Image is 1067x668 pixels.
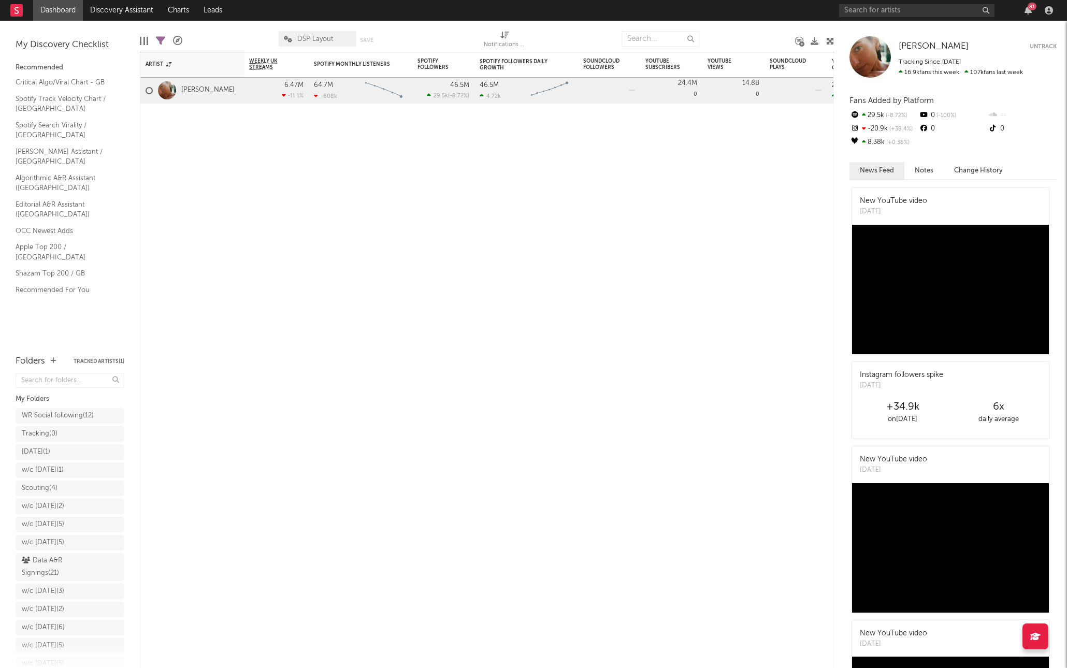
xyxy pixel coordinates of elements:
span: Tracking Since: [DATE] [899,59,961,65]
a: Spotify Track Velocity Chart / [GEOGRAPHIC_DATA] [16,93,114,114]
span: 107k fans last week [899,69,1023,76]
div: [DATE] ( 1 ) [22,446,50,458]
div: w/c [DATE] ( 5 ) [22,518,64,531]
span: -8.72 % [450,93,468,99]
div: [DATE] [860,207,927,217]
div: w/c [DATE] ( 5 ) [22,536,64,549]
div: SoundCloud Followers [583,58,619,70]
div: YouTube Subscribers [645,58,682,70]
div: [DATE] [860,381,943,391]
div: 29.5k [849,109,918,122]
div: 0 [988,122,1057,136]
a: WR Social following(12) [16,408,124,424]
div: 0 [918,122,987,136]
div: w/c [DATE] ( 1 ) [22,464,64,476]
a: w/c [DATE](3) [16,584,124,599]
div: Spotify Followers [417,58,454,70]
span: +0.38 % [885,140,910,146]
div: -608k [314,93,337,99]
span: -8.72 % [884,113,907,119]
span: [PERSON_NAME] [899,42,969,51]
div: +34.9k [855,401,950,413]
div: Scouting ( 4 ) [22,482,57,495]
a: Spotify Search Virality / [GEOGRAPHIC_DATA] [16,120,114,141]
div: Recommended [16,62,124,74]
button: Change History [944,162,1013,179]
div: 0 [645,78,697,103]
div: [DATE] [860,639,927,649]
div: daily average [950,413,1046,426]
button: Tracked Artists(1) [74,359,124,364]
div: on [DATE] [855,413,950,426]
a: w/c [DATE](5) [16,517,124,532]
button: Save [360,37,373,43]
span: 16.9k fans this week [899,69,959,76]
div: Tracking ( 0 ) [22,428,57,440]
a: Scouting(4) [16,481,124,496]
div: 81 [1028,3,1036,10]
a: [PERSON_NAME] [899,41,969,52]
div: Notifications (Artist) [484,26,525,56]
div: SoundCloud Plays [770,58,806,70]
span: -100 % [935,113,956,119]
button: 81 [1025,6,1032,14]
span: 29.5k [434,93,448,99]
div: YouTube Views [708,58,744,70]
div: Notifications (Artist) [484,39,525,51]
div: Spotify Monthly Listeners [314,61,392,67]
a: [PERSON_NAME] [181,86,235,95]
div: 24.4M [678,80,697,86]
div: WR Social following ( 12 ) [22,410,94,422]
a: Critical Algo/Viral Chart - GB [16,77,114,88]
div: My Discovery Checklist [16,39,124,51]
a: w/c [DATE](1) [16,462,124,478]
div: 0 [708,78,759,103]
div: New YouTube video [860,628,927,639]
div: -20.9k [849,122,918,136]
a: Shazam Top 200 / GB [16,268,114,279]
div: w/c [DATE] ( 3 ) [22,585,64,598]
div: w/c [DATE] ( 6 ) [22,621,65,634]
div: 24.4M [832,82,851,89]
div: 14.8B [742,80,759,86]
div: Data A&R Signings ( 21 ) [22,555,95,579]
div: w/c [DATE] ( 5 ) [22,640,64,652]
div: 6 x [950,401,1046,413]
a: Algorithmic A&R Assistant ([GEOGRAPHIC_DATA]) [16,172,114,194]
div: w/c [DATE] ( 2 ) [22,603,64,616]
div: New YouTube video [860,196,927,207]
svg: Chart title [526,78,573,104]
a: Recommended For You [16,284,114,296]
div: 46.5M [480,82,499,89]
a: Apple Top 200 / [GEOGRAPHIC_DATA] [16,241,114,263]
a: Data A&R Signings(21) [16,553,124,581]
input: Search for artists [839,4,994,17]
a: w/c [DATE](6) [16,620,124,635]
div: 3.33k [832,93,853,99]
svg: Chart title [361,78,407,104]
div: 64.7M [314,82,333,89]
div: w/c [DATE] ( 2 ) [22,500,64,513]
input: Search... [622,31,699,47]
div: 6.47M [284,82,304,89]
a: w/c [DATE](5) [16,535,124,550]
input: Search for folders... [16,373,124,388]
div: ( ) [427,92,469,99]
button: Untrack [1030,41,1057,52]
a: [PERSON_NAME] Assistant / [GEOGRAPHIC_DATA] [16,146,114,167]
div: Edit Columns [140,26,148,56]
button: Notes [904,162,944,179]
a: [DATE](1) [16,444,124,460]
div: New YouTube video [860,454,927,465]
div: My Folders [16,393,124,405]
span: Fans Added by Platform [849,97,934,105]
button: News Feed [849,162,904,179]
a: OCC Newest Adds [16,225,114,237]
div: Folders [16,355,45,368]
div: Instagram followers spike [860,370,943,381]
a: Editorial A&R Assistant ([GEOGRAPHIC_DATA]) [16,199,114,220]
a: w/c [DATE](5) [16,638,124,654]
div: 8.38k [849,136,918,149]
div: 0 [918,109,987,122]
div: Artist [146,61,223,67]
